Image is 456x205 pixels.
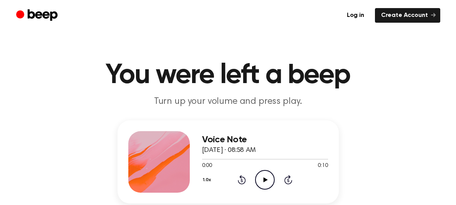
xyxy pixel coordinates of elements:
a: Log in [341,8,370,23]
span: 0:00 [202,162,212,170]
h3: Voice Note [202,135,328,145]
span: 0:10 [318,162,328,170]
span: [DATE] · 08:58 AM [202,147,256,154]
p: Turn up your volume and press play. [81,95,376,108]
button: 1.0x [202,173,214,187]
h1: You were left a beep [32,62,425,89]
a: Create Account [375,8,440,23]
a: Beep [16,8,60,23]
